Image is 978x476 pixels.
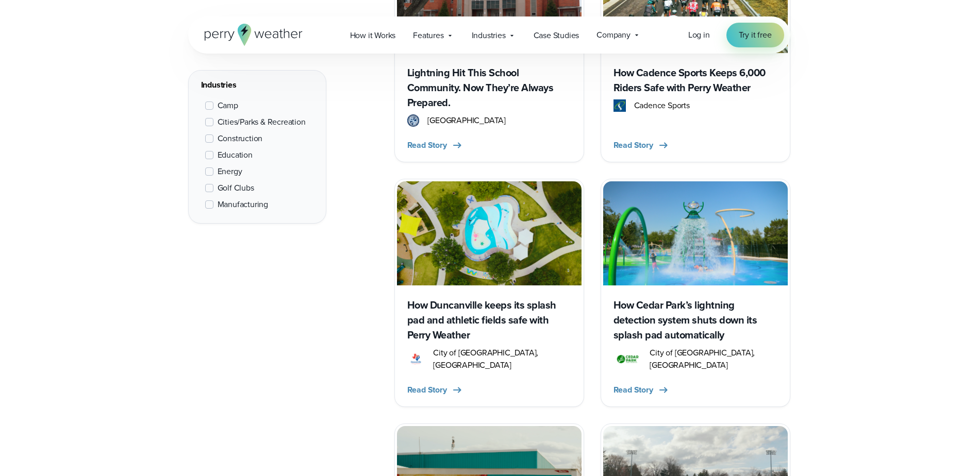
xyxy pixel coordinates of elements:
[614,139,653,151] span: Read Story
[407,139,447,151] span: Read Story
[218,198,268,211] span: Manufacturing
[397,181,582,285] img: Duncanville Splash Pad
[218,116,306,128] span: Cities/Parks & Recreation
[407,353,425,365] img: City of Duncanville Logo
[433,347,571,371] span: City of [GEOGRAPHIC_DATA], [GEOGRAPHIC_DATA]
[614,298,777,343] h3: How Cedar Park’s lightning detection system shuts down its splash pad automatically
[614,353,642,365] img: City of Cedar Parks Logo
[394,179,584,406] a: Duncanville Splash Pad How Duncanville keeps its splash pad and athletic fields safe with Perry W...
[218,182,254,194] span: Golf Clubs
[472,29,506,42] span: Industries
[596,29,631,41] span: Company
[534,29,579,42] span: Case Studies
[350,29,396,42] span: How it Works
[218,149,253,161] span: Education
[218,99,238,112] span: Camp
[201,79,313,91] div: Industries
[614,384,653,396] span: Read Story
[726,23,784,47] a: Try it free
[407,384,463,396] button: Read Story
[427,114,506,127] span: [GEOGRAPHIC_DATA]
[341,25,405,46] a: How it Works
[614,65,777,95] h3: How Cadence Sports Keeps 6,000 Riders Safe with Perry Weather
[614,384,670,396] button: Read Story
[739,29,772,41] span: Try it free
[525,25,588,46] a: Case Studies
[407,384,447,396] span: Read Story
[601,179,790,406] a: How Cedar Park’s lightning detection system shuts down its splash pad automatically City of Cedar...
[218,132,263,145] span: Construction
[407,114,420,127] img: West Orange High School
[634,99,690,112] span: Cadence Sports
[413,29,443,42] span: Features
[614,99,626,112] img: cadence_sports_logo
[407,65,571,110] h3: Lightning Hit This School Community. Now They’re Always Prepared.
[407,298,571,343] h3: How Duncanville keeps its splash pad and athletic fields safe with Perry Weather
[650,347,777,371] span: City of [GEOGRAPHIC_DATA], [GEOGRAPHIC_DATA]
[688,29,710,41] a: Log in
[218,165,242,178] span: Energy
[407,139,463,151] button: Read Story
[614,139,670,151] button: Read Story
